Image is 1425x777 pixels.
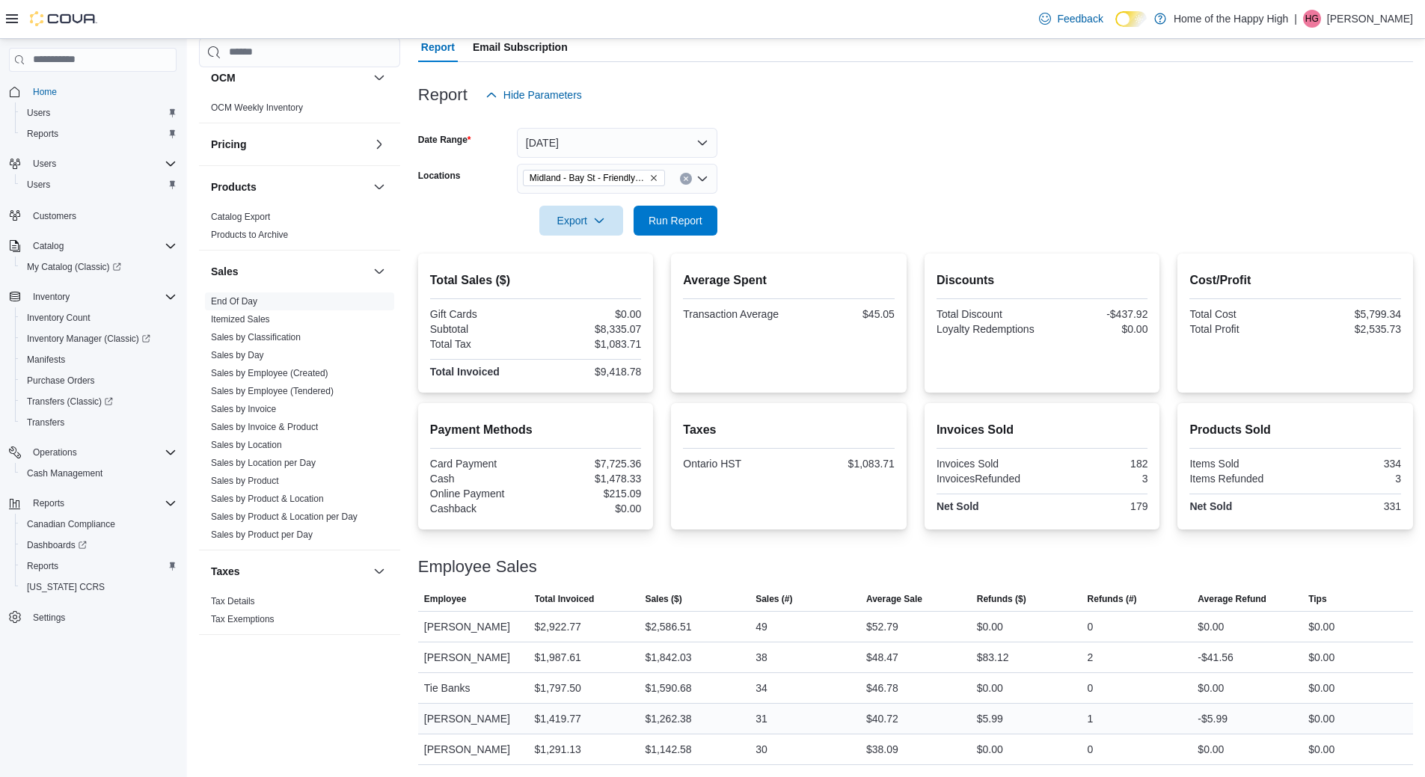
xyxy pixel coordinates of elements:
div: 182 [1045,458,1147,470]
span: Washington CCRS [21,578,177,596]
a: Catalog Export [211,212,270,222]
button: Cash Management [15,463,183,484]
a: Manifests [21,351,71,369]
span: Cash Management [27,467,102,479]
button: Inventory [27,288,76,306]
button: Taxes [370,562,388,580]
h3: OCM [211,70,236,85]
label: Date Range [418,134,471,146]
h3: Taxes [211,564,240,579]
span: Operations [27,443,177,461]
span: Reports [21,125,177,143]
div: 2 [1088,648,1094,666]
div: 30 [756,740,767,758]
button: [US_STATE] CCRS [15,577,183,598]
nav: Complex example [9,75,177,667]
div: Transaction Average [683,308,785,320]
span: Users [33,158,56,170]
a: End Of Day [211,296,257,307]
span: Settings [33,612,65,624]
div: $1,419.77 [535,710,581,728]
div: 3 [1045,473,1147,485]
button: Reports [27,494,70,512]
span: Inventory [27,288,177,306]
div: $9,418.78 [539,366,641,378]
span: Reports [21,557,177,575]
button: Taxes [211,564,367,579]
div: Items Refunded [1189,473,1292,485]
span: Transfers [21,414,177,432]
span: Operations [33,446,77,458]
span: Midland - Bay St - Friendly Stranger [530,171,646,185]
span: HG [1305,10,1319,28]
div: $0.00 [539,308,641,320]
button: Remove Midland - Bay St - Friendly Stranger from selection in this group [649,173,658,182]
div: $0.00 [539,503,641,515]
span: Reports [27,494,177,512]
span: Customers [27,206,177,224]
h2: Invoices Sold [937,421,1148,439]
button: Users [15,174,183,195]
div: $0.00 [1308,618,1334,636]
div: Subtotal [430,323,533,335]
div: $0.00 [977,740,1003,758]
a: Tax Exemptions [211,614,275,624]
span: Average Sale [866,593,922,605]
div: $1,291.13 [535,740,581,758]
span: Total Invoiced [535,593,595,605]
span: Catalog Export [211,211,270,223]
div: $1,478.33 [539,473,641,485]
span: Sales ($) [645,593,681,605]
div: 3 [1299,473,1401,485]
button: Inventory Count [15,307,183,328]
span: Itemized Sales [211,313,270,325]
span: Sales by Invoice [211,403,276,415]
a: Reports [21,125,64,143]
a: Sales by Employee (Tendered) [211,386,334,396]
div: 34 [756,679,767,697]
div: $0.00 [1198,679,1224,697]
div: $2,535.73 [1299,323,1401,335]
span: Inventory Count [27,312,91,324]
button: Settings [3,606,183,628]
div: Ontario HST [683,458,785,470]
span: Average Refund [1198,593,1266,605]
img: Cova [30,11,97,26]
div: $0.00 [1045,323,1147,335]
a: Reports [21,557,64,575]
div: Cashback [430,503,533,515]
span: Run Report [649,213,702,228]
a: Sales by Employee (Created) [211,368,328,378]
div: Loyalty Redemptions [937,323,1039,335]
div: $8,335.07 [539,323,641,335]
button: Sales [370,262,388,280]
div: $1,590.68 [645,679,691,697]
div: [PERSON_NAME] [418,612,529,642]
button: Reports [3,493,183,514]
span: Sales by Classification [211,331,301,343]
div: Invoices Sold [937,458,1039,470]
a: Sales by Location per Day [211,458,316,468]
div: $0.00 [1308,740,1334,758]
span: End Of Day [211,295,257,307]
span: Settings [27,608,177,627]
div: $83.12 [977,648,1009,666]
span: Home [27,82,177,101]
div: 334 [1299,458,1401,470]
button: Sales [211,264,367,279]
h2: Total Sales ($) [430,271,642,289]
div: $5,799.34 [1299,308,1401,320]
button: Catalog [27,237,70,255]
span: Inventory Manager (Classic) [21,330,177,348]
a: Dashboards [15,535,183,556]
span: My Catalog (Classic) [27,261,121,273]
div: $52.79 [866,618,898,636]
div: Total Tax [430,338,533,350]
span: Canadian Compliance [27,518,115,530]
span: Home [33,86,57,98]
div: Products [199,208,400,250]
button: Purchase Orders [15,370,183,391]
div: $0.00 [977,618,1003,636]
p: | [1294,10,1297,28]
span: Report [421,32,455,62]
